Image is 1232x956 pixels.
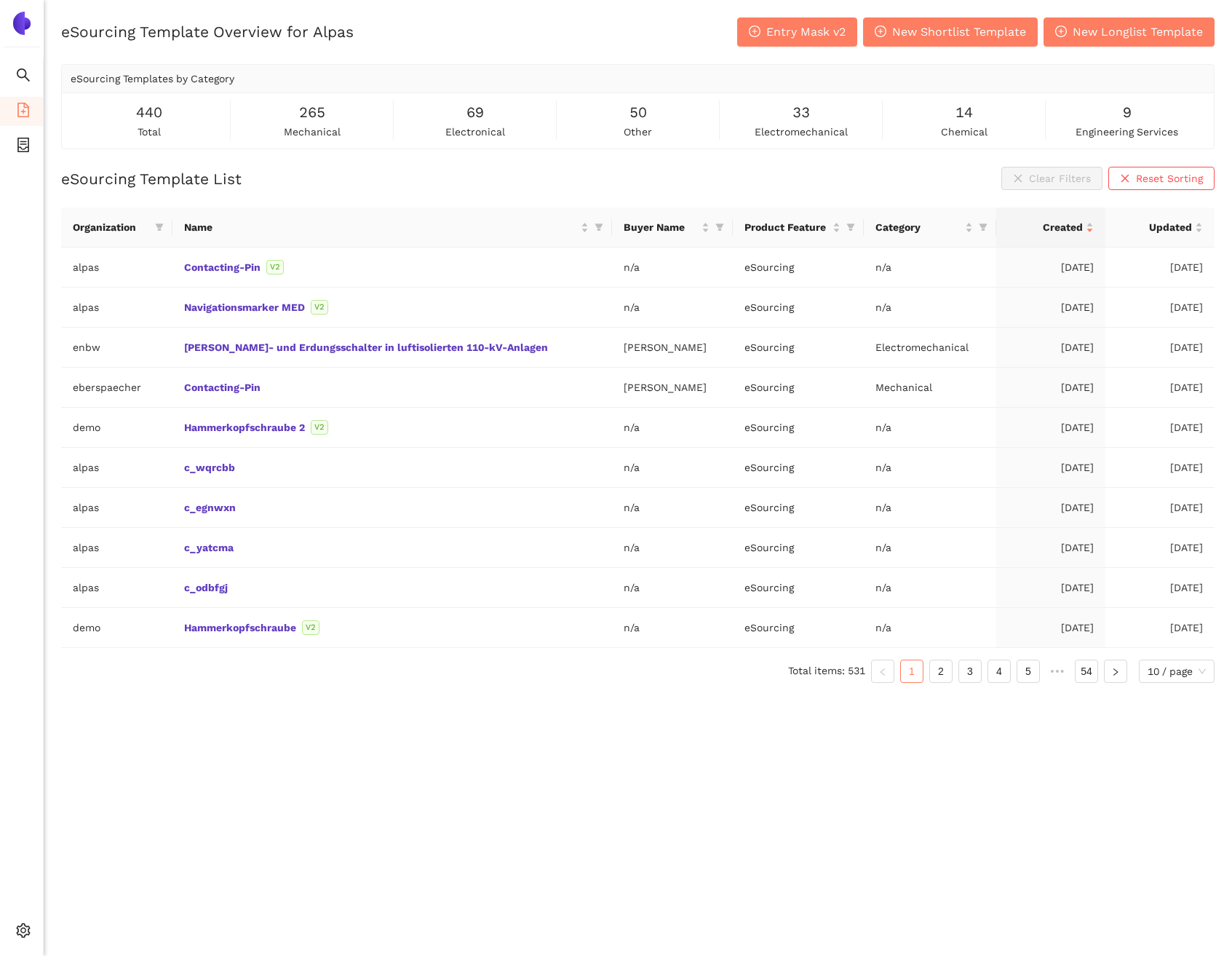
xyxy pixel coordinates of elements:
[16,63,31,92] span: search
[184,219,578,235] span: Name
[733,448,864,488] td: eSourcing
[996,328,1105,368] td: [DATE]
[1123,101,1132,124] span: 9
[16,98,31,127] span: file-add
[996,248,1105,288] td: [DATE]
[1105,448,1215,488] td: [DATE]
[612,328,734,368] td: [PERSON_NAME]
[466,101,484,124] span: 69
[1055,25,1067,39] span: plus-circle
[1136,170,1203,186] span: Reset Sorting
[733,208,864,248] th: this column's title is Product Feature,this column is sortable
[61,288,172,328] td: alpas
[996,288,1105,328] td: [DATE]
[1105,248,1215,288] td: [DATE]
[1120,173,1130,185] span: close
[311,300,328,315] span: V2
[843,216,858,238] span: filter
[1105,208,1215,248] th: this column's title is Updated,this column is sortable
[766,23,846,41] span: Entry Mask v2
[311,420,328,435] span: V2
[955,101,973,124] span: 14
[612,368,734,408] td: [PERSON_NAME]
[1105,568,1215,608] td: [DATE]
[733,568,864,608] td: eSourcing
[155,223,164,232] span: filter
[1105,608,1215,648] td: [DATE]
[136,101,162,124] span: 440
[266,260,284,274] span: V2
[988,660,1010,682] a: 4
[1017,660,1039,682] a: 5
[1105,368,1215,408] td: [DATE]
[864,608,996,648] td: n/a
[958,660,982,683] li: 3
[996,488,1105,528] td: [DATE]
[733,408,864,448] td: eSourcing
[733,288,864,328] td: eSourcing
[1044,17,1215,47] button: plus-circleNew Longlist Template
[737,17,857,47] button: plus-circleEntry Mask v2
[61,408,172,448] td: demo
[864,328,996,368] td: Electromechanical
[864,528,996,568] td: n/a
[875,219,962,235] span: Category
[1104,660,1127,683] li: Next Page
[1046,660,1069,683] span: •••
[733,248,864,288] td: eSourcing
[612,408,734,448] td: n/a
[712,216,727,238] span: filter
[1073,23,1203,41] span: New Longlist Template
[10,12,33,35] img: Logo
[733,608,864,648] td: eSourcing
[629,101,647,124] span: 50
[1076,124,1178,140] span: engineering services
[61,528,172,568] td: alpas
[864,368,996,408] td: Mechanical
[61,168,242,189] h2: eSourcing Template List
[61,608,172,648] td: demo
[172,208,612,248] th: this column's title is Name,this column is sortable
[864,288,996,328] td: n/a
[871,660,894,683] button: left
[878,668,887,676] span: left
[900,660,923,683] li: 1
[1105,528,1215,568] td: [DATE]
[1108,167,1215,190] button: closeReset Sorting
[1139,660,1215,683] div: Page Size
[138,124,161,140] span: total
[864,568,996,608] td: n/a
[61,568,172,608] td: alpas
[1001,167,1102,190] button: closeClear Filters
[892,23,1026,41] span: New Shortlist Template
[592,216,606,238] span: filter
[445,124,505,140] span: electronical
[1111,668,1120,676] span: right
[875,25,886,39] span: plus-circle
[864,448,996,488] td: n/a
[864,248,996,288] td: n/a
[1105,488,1215,528] td: [DATE]
[996,568,1105,608] td: [DATE]
[788,660,865,683] li: Total items: 531
[1008,219,1083,235] span: Created
[624,124,652,140] span: other
[996,608,1105,648] td: [DATE]
[1148,660,1206,682] span: 10 / page
[733,528,864,568] td: eSourcing
[996,368,1105,408] td: [DATE]
[61,448,172,488] td: alpas
[929,660,953,683] li: 2
[284,124,341,140] span: mechanical
[996,528,1105,568] td: [DATE]
[61,21,354,42] h2: eSourcing Template Overview for Alpas
[1075,660,1098,683] li: 54
[996,448,1105,488] td: [DATE]
[733,368,864,408] td: eSourcing
[612,528,734,568] td: n/a
[152,216,167,238] span: filter
[1076,660,1097,682] a: 54
[595,223,603,232] span: filter
[901,660,923,682] a: 1
[846,223,855,232] span: filter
